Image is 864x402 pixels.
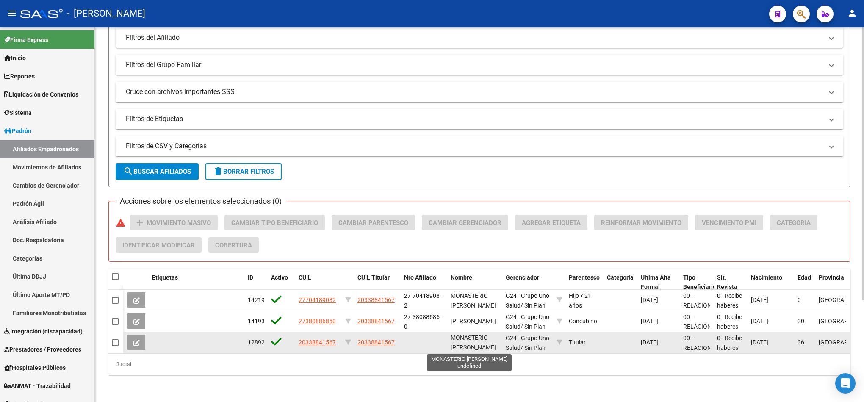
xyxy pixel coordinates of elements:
[126,141,823,151] mat-panel-title: Filtros de CSV y Categorias
[569,339,586,346] span: Titular
[268,269,295,297] datatable-header-cell: Activo
[208,237,259,253] button: Cobertura
[332,215,415,230] button: Cambiar Parentesco
[123,168,191,175] span: Buscar Afiliados
[506,274,539,281] span: Gerenciador
[717,292,752,319] span: 0 - Recibe haberes regularmente
[569,318,597,324] span: Concubino
[248,318,268,324] span: 141936
[123,166,133,176] mat-icon: search
[798,318,804,324] span: 30
[777,219,811,227] span: Categoria
[404,292,441,309] span: 27-70418908-2
[429,219,501,227] span: Cambiar Gerenciador
[116,195,286,207] h3: Acciones sobre los elementos seleccionados (0)
[116,163,199,180] button: Buscar Afiliados
[4,381,71,391] span: ANMAT - Trazabilidad
[683,274,716,291] span: Tipo Beneficiario
[357,339,395,346] span: 20338841567
[569,292,591,309] span: Hijo < 21 años
[770,215,817,230] button: Categoria
[116,109,843,129] mat-expansion-panel-header: Filtros de Etiquetas
[847,8,857,18] mat-icon: person
[299,318,336,324] span: 27380886850
[607,274,634,281] span: Categoria
[244,269,268,297] datatable-header-cell: ID
[695,215,763,230] button: Vencimiento PMI
[683,313,723,349] span: 00 - RELACION DE DEPENDENCIA
[7,8,17,18] mat-icon: menu
[702,219,756,227] span: Vencimiento PMI
[717,274,737,291] span: Sit. Revista
[357,318,395,324] span: 20338841567
[231,219,318,227] span: Cambiar Tipo Beneficiario
[248,297,268,303] span: 142195
[798,274,811,281] span: Edad
[354,269,401,297] datatable-header-cell: CUIL Titular
[4,90,78,99] span: Liquidación de Convenios
[506,292,549,309] span: G24 - Grupo Uno Salud
[116,28,843,48] mat-expansion-panel-header: Filtros del Afiliado
[126,114,823,124] mat-panel-title: Filtros de Etiquetas
[338,219,408,227] span: Cambiar Parentesco
[295,269,342,297] datatable-header-cell: CUIL
[4,345,81,354] span: Prestadores / Proveedores
[248,274,253,281] span: ID
[135,218,145,228] mat-icon: add
[637,269,680,297] datatable-header-cell: Ultima Alta Formal
[147,219,211,227] span: Movimiento Masivo
[515,215,587,230] button: Agregar Etiqueta
[213,168,274,175] span: Borrar Filtros
[565,269,604,297] datatable-header-cell: Parentesco
[422,215,508,230] button: Cambiar Gerenciador
[751,339,768,346] span: [DATE]
[683,335,723,370] span: 00 - RELACION DE DEPENDENCIA
[815,269,849,297] datatable-header-cell: Provincia
[126,87,823,97] mat-panel-title: Cruce con archivos importantes SSS
[4,53,26,63] span: Inicio
[794,269,815,297] datatable-header-cell: Edad
[108,354,850,375] div: 3 total
[521,323,546,330] span: / Sin Plan
[798,339,804,346] span: 36
[299,339,336,346] span: 20338841567
[4,108,32,117] span: Sistema
[451,318,496,324] span: [PERSON_NAME]
[205,163,282,180] button: Borrar Filtros
[714,269,748,297] datatable-header-cell: Sit. Revista
[451,334,496,351] span: MONASTERIO [PERSON_NAME]
[4,35,48,44] span: Firma Express
[224,215,325,230] button: Cambiar Tipo Beneficiario
[641,274,671,291] span: Ultima Alta Formal
[521,344,546,351] span: / Sin Plan
[502,269,553,297] datatable-header-cell: Gerenciador
[717,335,752,361] span: 0 - Recibe haberes regularmente
[680,269,714,297] datatable-header-cell: Tipo Beneficiario
[67,4,145,23] span: - [PERSON_NAME]
[522,219,581,227] span: Agregar Etiqueta
[751,318,768,324] span: [DATE]
[215,241,252,249] span: Cobertura
[717,313,752,340] span: 0 - Recibe haberes regularmente
[116,136,843,156] mat-expansion-panel-header: Filtros de CSV y Categorias
[149,269,244,297] datatable-header-cell: Etiquetas
[451,274,472,281] span: Nombre
[271,274,288,281] span: Activo
[641,316,676,326] div: [DATE]
[601,219,681,227] span: Reinformar Movimiento
[751,274,782,281] span: Nacimiento
[130,215,218,230] button: Movimiento Masivo
[569,274,600,281] span: Parentesco
[751,297,768,303] span: [DATE]
[451,292,496,319] span: MONASTERIO [PERSON_NAME] [PERSON_NAME]
[4,327,83,336] span: Integración (discapacidad)
[4,126,31,136] span: Padrón
[357,274,390,281] span: CUIL Titular
[116,82,843,102] mat-expansion-panel-header: Cruce con archivos importantes SSS
[116,237,202,253] button: Identificar Modificar
[835,373,856,394] div: Open Intercom Messenger
[213,166,223,176] mat-icon: delete
[594,215,688,230] button: Reinformar Movimiento
[604,269,637,297] datatable-header-cell: Categoria
[683,292,723,328] span: 00 - RELACION DE DEPENDENCIA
